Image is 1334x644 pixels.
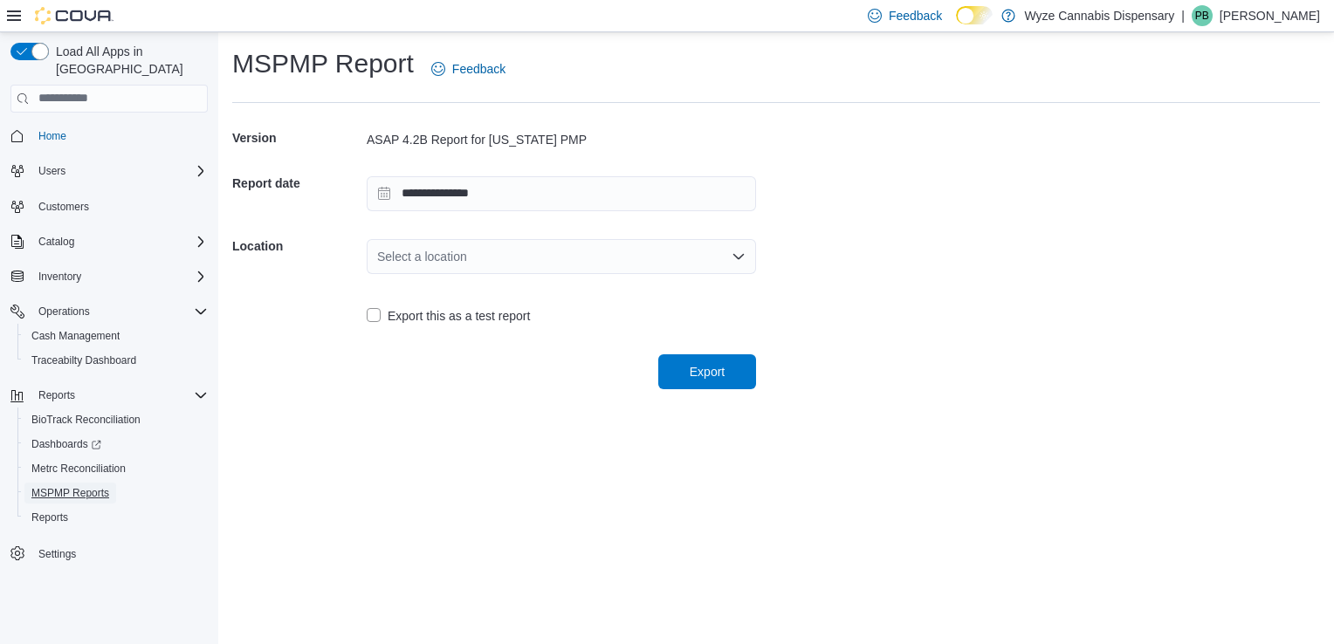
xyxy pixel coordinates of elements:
[3,194,215,219] button: Customers
[31,385,82,406] button: Reports
[956,6,993,24] input: Dark Mode
[24,350,143,371] a: Traceabilty Dashboard
[1024,5,1174,26] p: Wyze Cannabis Dispensary
[24,350,208,371] span: Traceabilty Dashboard
[367,176,756,211] input: Press the down key to open a popover containing a calendar.
[658,354,756,389] button: Export
[3,264,215,289] button: Inventory
[31,462,126,476] span: Metrc Reconciliation
[1181,5,1185,26] p: |
[31,161,208,182] span: Users
[17,348,215,373] button: Traceabilty Dashboard
[377,246,379,267] input: Accessible screen reader label
[424,51,512,86] a: Feedback
[24,507,208,528] span: Reports
[232,166,363,201] h5: Report date
[1192,5,1213,26] div: Paul Boone
[31,329,120,343] span: Cash Management
[3,230,215,254] button: Catalog
[24,409,148,430] a: BioTrack Reconciliation
[3,299,215,324] button: Operations
[31,301,208,322] span: Operations
[24,483,116,504] a: MSPMP Reports
[17,481,215,505] button: MSPMP Reports
[31,125,208,147] span: Home
[24,325,208,346] span: Cash Management
[24,434,208,455] span: Dashboards
[31,437,101,451] span: Dashboards
[38,200,89,214] span: Customers
[38,270,81,284] span: Inventory
[31,126,73,147] a: Home
[10,116,208,612] nav: Complex example
[232,120,363,155] h5: Version
[24,458,133,479] a: Metrc Reconciliation
[31,196,96,217] a: Customers
[17,408,215,432] button: BioTrack Reconciliation
[31,542,208,564] span: Settings
[31,301,97,322] button: Operations
[24,483,208,504] span: MSPMP Reports
[31,413,141,427] span: BioTrack Reconciliation
[31,195,208,217] span: Customers
[732,250,746,264] button: Open list of options
[24,458,208,479] span: Metrc Reconciliation
[3,123,215,148] button: Home
[24,409,208,430] span: BioTrack Reconciliation
[690,363,725,380] span: Export
[38,129,66,143] span: Home
[232,46,414,81] h1: MSPMP Report
[38,305,90,319] span: Operations
[31,510,68,524] span: Reports
[38,388,75,402] span: Reports
[31,486,109,500] span: MSPMP Reports
[367,131,756,148] div: ASAP 4.2B Report for [US_STATE] PMP
[31,544,83,565] a: Settings
[17,505,215,530] button: Reports
[38,547,76,561] span: Settings
[31,266,208,287] span: Inventory
[31,266,88,287] button: Inventory
[1220,5,1320,26] p: [PERSON_NAME]
[3,383,215,408] button: Reports
[31,231,208,252] span: Catalog
[49,43,208,78] span: Load All Apps in [GEOGRAPHIC_DATA]
[956,24,957,25] span: Dark Mode
[232,229,363,264] h5: Location
[31,353,136,367] span: Traceabilty Dashboard
[889,7,942,24] span: Feedback
[24,507,75,528] a: Reports
[3,540,215,565] button: Settings
[367,305,530,326] label: Export this as a test report
[3,159,215,183] button: Users
[1195,5,1209,26] span: PB
[38,164,65,178] span: Users
[35,7,113,24] img: Cova
[31,231,81,252] button: Catalog
[17,456,215,481] button: Metrc Reconciliation
[38,235,74,249] span: Catalog
[31,385,208,406] span: Reports
[452,60,505,78] span: Feedback
[31,161,72,182] button: Users
[17,432,215,456] a: Dashboards
[24,434,108,455] a: Dashboards
[24,325,127,346] a: Cash Management
[17,324,215,348] button: Cash Management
